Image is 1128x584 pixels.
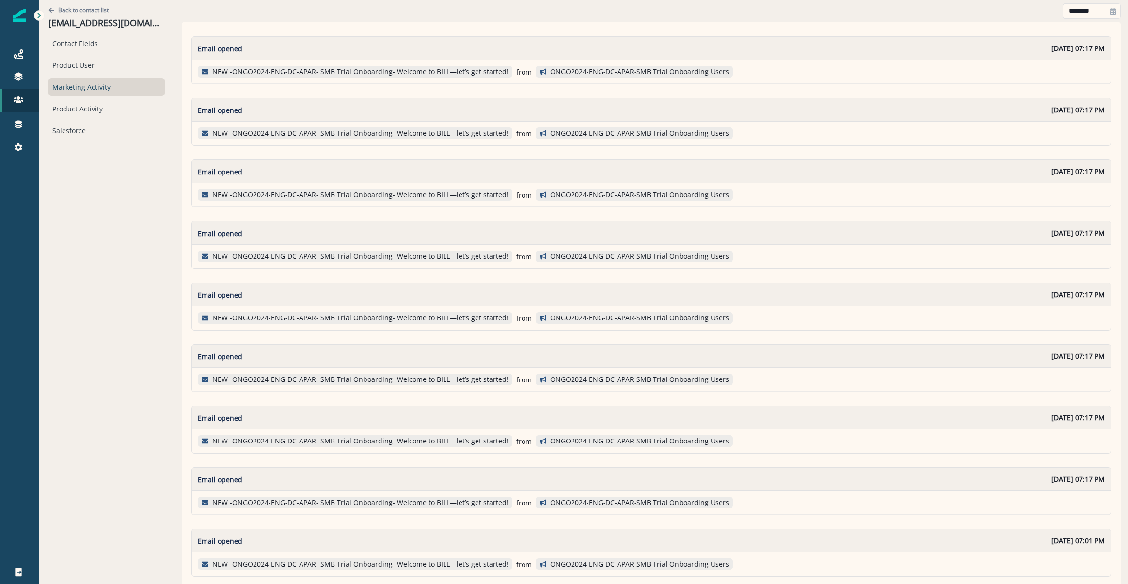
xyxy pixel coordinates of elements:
[198,228,242,238] p: Email opened
[516,252,532,262] p: from
[550,68,729,76] p: ONGO2024-ENG-DC-APAR-SMB Trial Onboarding Users
[212,253,508,261] p: NEW -ONGO2024-ENG-DC-APAR- SMB Trial Onboarding- Welcome to BILL—let’s get started!
[550,437,729,445] p: ONGO2024-ENG-DC-APAR-SMB Trial Onboarding Users
[1051,166,1105,176] p: [DATE] 07:17 PM
[1051,474,1105,484] p: [DATE] 07:17 PM
[48,78,165,96] div: Marketing Activity
[212,314,508,322] p: NEW -ONGO2024-ENG-DC-APAR- SMB Trial Onboarding- Welcome to BILL—let’s get started!
[516,313,532,323] p: from
[212,376,508,384] p: NEW -ONGO2024-ENG-DC-APAR- SMB Trial Onboarding- Welcome to BILL—let’s get started!
[212,191,508,199] p: NEW -ONGO2024-ENG-DC-APAR- SMB Trial Onboarding- Welcome to BILL—let’s get started!
[48,18,165,29] p: [EMAIL_ADDRESS][DOMAIN_NAME]
[48,56,165,74] div: Product User
[198,167,242,177] p: Email opened
[48,122,165,140] div: Salesforce
[212,560,508,568] p: NEW -ONGO2024-ENG-DC-APAR- SMB Trial Onboarding- Welcome to BILL—let’s get started!
[198,536,242,546] p: Email opened
[198,351,242,362] p: Email opened
[550,499,729,507] p: ONGO2024-ENG-DC-APAR-SMB Trial Onboarding Users
[212,499,508,507] p: NEW -ONGO2024-ENG-DC-APAR- SMB Trial Onboarding- Welcome to BILL—let’s get started!
[516,190,532,200] p: from
[58,6,109,14] p: Back to contact list
[1051,228,1105,238] p: [DATE] 07:17 PM
[198,105,242,115] p: Email opened
[516,498,532,508] p: from
[516,375,532,385] p: from
[516,436,532,446] p: from
[48,6,109,14] button: Go back
[1051,105,1105,115] p: [DATE] 07:17 PM
[550,314,729,322] p: ONGO2024-ENG-DC-APAR-SMB Trial Onboarding Users
[550,129,729,138] p: ONGO2024-ENG-DC-APAR-SMB Trial Onboarding Users
[1051,536,1105,546] p: [DATE] 07:01 PM
[212,437,508,445] p: NEW -ONGO2024-ENG-DC-APAR- SMB Trial Onboarding- Welcome to BILL—let’s get started!
[516,128,532,139] p: from
[212,129,508,138] p: NEW -ONGO2024-ENG-DC-APAR- SMB Trial Onboarding- Welcome to BILL—let’s get started!
[1051,289,1105,300] p: [DATE] 07:17 PM
[212,68,508,76] p: NEW -ONGO2024-ENG-DC-APAR- SMB Trial Onboarding- Welcome to BILL—let’s get started!
[550,191,729,199] p: ONGO2024-ENG-DC-APAR-SMB Trial Onboarding Users
[516,67,532,77] p: from
[1051,412,1105,423] p: [DATE] 07:17 PM
[198,474,242,485] p: Email opened
[550,376,729,384] p: ONGO2024-ENG-DC-APAR-SMB Trial Onboarding Users
[198,290,242,300] p: Email opened
[516,559,532,569] p: from
[1051,351,1105,361] p: [DATE] 07:17 PM
[48,34,165,52] div: Contact Fields
[198,413,242,423] p: Email opened
[13,9,26,22] img: Inflection
[198,44,242,54] p: Email opened
[1051,43,1105,53] p: [DATE] 07:17 PM
[550,253,729,261] p: ONGO2024-ENG-DC-APAR-SMB Trial Onboarding Users
[48,100,165,118] div: Product Activity
[550,560,729,568] p: ONGO2024-ENG-DC-APAR-SMB Trial Onboarding Users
